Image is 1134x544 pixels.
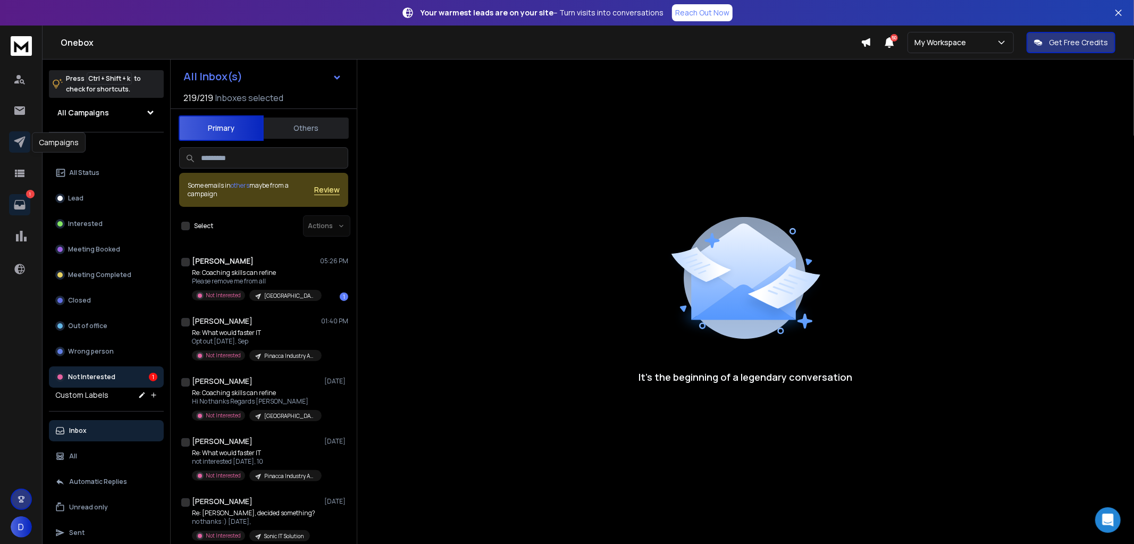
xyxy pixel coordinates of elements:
p: [DATE] [324,377,348,386]
p: Not Interested [68,373,115,381]
p: not interested [DATE], 10 [192,457,320,466]
p: Lead [68,194,83,203]
button: Not Interested1 [49,366,164,388]
p: 05:26 PM [320,257,348,265]
p: Unread only [69,503,108,512]
p: 01:40 PM [321,317,348,325]
h1: [PERSON_NAME] [192,496,253,507]
p: Reach Out Now [675,7,729,18]
p: Not Interested [206,351,241,359]
h1: [PERSON_NAME] [192,316,253,327]
h1: [PERSON_NAME] [192,436,253,447]
button: Meeting Completed [49,264,164,286]
p: Re: What would faster IT [192,329,320,337]
h1: [PERSON_NAME] [192,376,253,387]
button: Get Free Credits [1027,32,1115,53]
p: Opt out [DATE], Sep [192,337,320,346]
p: [DATE] [324,497,348,506]
p: Out of office [68,322,107,330]
p: Re: What would faster IT [192,449,320,457]
h3: Filters [49,141,164,156]
button: All [49,446,164,467]
p: – Turn visits into conversations [421,7,663,18]
button: Primary [179,115,264,141]
button: Others [264,116,349,140]
p: Not Interested [206,532,241,540]
p: All Status [69,169,99,177]
p: Sent [69,529,85,537]
span: others [231,181,249,190]
button: Closed [49,290,164,311]
button: Wrong person [49,341,164,362]
div: Some emails in maybe from a campaign [188,181,314,198]
button: Interested [49,213,164,235]
p: 1 [26,190,35,198]
button: All Campaigns [49,102,164,123]
p: Inbox [69,426,87,435]
span: 50 [891,34,898,41]
button: Review [314,185,340,195]
p: Please remove me from all [192,277,320,286]
label: Select [194,222,213,230]
h3: Custom Labels [55,390,108,400]
div: Open Intercom Messenger [1095,507,1121,533]
p: Meeting Completed [68,271,131,279]
button: All Inbox(s) [175,66,350,87]
p: Pinacca Industry Agnostic [264,472,315,480]
p: Get Free Credits [1049,37,1108,48]
a: Reach Out Now [672,4,733,21]
button: All Status [49,162,164,183]
button: Inbox [49,420,164,441]
p: Not Interested [206,412,241,420]
button: Lead [49,188,164,209]
p: Not Interested [206,291,241,299]
p: Press to check for shortcuts. [66,73,141,95]
button: Meeting Booked [49,239,164,260]
p: [GEOGRAPHIC_DATA] [264,292,315,300]
p: Wrong person [68,347,114,356]
p: Hi No thanks Regards [PERSON_NAME] [192,397,320,406]
h1: All Inbox(s) [183,71,242,82]
p: Automatic Replies [69,478,127,486]
p: Interested [68,220,103,228]
div: 1 [149,373,157,381]
p: Sonic IT Solution [264,532,304,540]
button: D [11,516,32,538]
p: Closed [68,296,91,305]
strong: Your warmest leads are on your site [421,7,553,18]
button: Automatic Replies [49,471,164,492]
div: 1 [340,292,348,301]
p: Re: Coaching skills can refine [192,269,320,277]
p: Not Interested [206,472,241,480]
p: no thanks :) [DATE], [192,517,315,526]
p: It’s the beginning of a legendary conversation [639,370,853,384]
p: Pinacca Industry Agnostic [264,352,315,360]
p: [GEOGRAPHIC_DATA] [264,412,315,420]
h1: [PERSON_NAME] [192,256,254,266]
a: 1 [9,194,30,215]
button: Sent [49,522,164,543]
p: [DATE] [324,437,348,446]
p: My Workspace [914,37,970,48]
p: Meeting Booked [68,245,120,254]
span: 219 / 219 [183,91,213,104]
p: All [69,452,77,461]
img: logo [11,36,32,56]
button: Unread only [49,497,164,518]
h1: Onebox [61,36,861,49]
p: Re: Coaching skills can refine [192,389,320,397]
span: Ctrl + Shift + k [87,72,132,85]
h1: All Campaigns [57,107,109,118]
p: Re: [PERSON_NAME], decided something? [192,509,315,517]
button: Out of office [49,315,164,337]
h3: Inboxes selected [215,91,283,104]
div: Campaigns [32,132,86,153]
